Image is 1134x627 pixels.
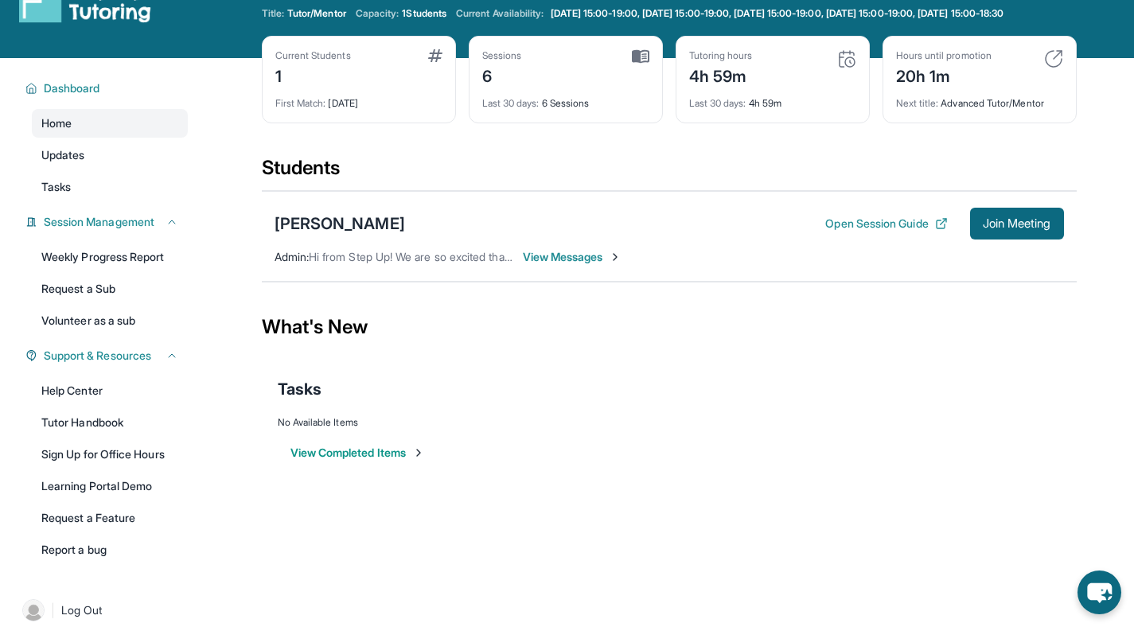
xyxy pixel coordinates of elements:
span: Dashboard [44,80,100,96]
span: Support & Resources [44,348,151,364]
img: card [837,49,856,68]
a: Home [32,109,188,138]
span: View Messages [523,249,622,265]
a: Updates [32,141,188,169]
div: 4h 59m [689,62,753,88]
span: Log Out [61,602,103,618]
span: Tasks [41,179,71,195]
a: Weekly Progress Report [32,243,188,271]
div: Current Students [275,49,351,62]
img: card [428,49,442,62]
img: card [1044,49,1063,68]
a: Tutor Handbook [32,408,188,437]
img: card [632,49,649,64]
span: Admin : [275,250,309,263]
span: Last 30 days : [689,97,746,109]
a: Sign Up for Office Hours [32,440,188,469]
span: First Match : [275,97,326,109]
span: Home [41,115,72,131]
span: Current Availability: [456,7,544,20]
div: 6 Sessions [482,88,649,110]
a: Learning Portal Demo [32,472,188,500]
button: chat-button [1077,571,1121,614]
div: Tutoring hours [689,49,753,62]
a: Report a bug [32,535,188,564]
div: Hours until promotion [896,49,992,62]
img: user-img [22,599,45,621]
button: Session Management [37,214,178,230]
a: Volunteer as a sub [32,306,188,335]
a: Request a Sub [32,275,188,303]
span: 1 Students [402,7,446,20]
a: Tasks [32,173,188,201]
img: Chevron-Right [609,251,622,263]
div: Sessions [482,49,522,62]
a: Help Center [32,376,188,405]
div: Advanced Tutor/Mentor [896,88,1063,110]
span: Capacity: [356,7,399,20]
button: Support & Resources [37,348,178,364]
a: Request a Feature [32,504,188,532]
div: [PERSON_NAME] [275,212,405,235]
div: What's New [262,292,1077,362]
span: Tasks [278,378,321,400]
div: Students [262,155,1077,190]
div: [DATE] [275,88,442,110]
button: Join Meeting [970,208,1064,240]
span: Title: [262,7,284,20]
span: Session Management [44,214,154,230]
span: [DATE] 15:00-19:00, [DATE] 15:00-19:00, [DATE] 15:00-19:00, [DATE] 15:00-19:00, [DATE] 15:00-18:30 [551,7,1004,20]
button: Dashboard [37,80,178,96]
button: View Completed Items [290,445,425,461]
span: | [51,601,55,620]
span: Tutor/Mentor [287,7,346,20]
div: No Available Items [278,416,1061,429]
span: Updates [41,147,85,163]
span: Join Meeting [983,219,1051,228]
div: 20h 1m [896,62,992,88]
button: Open Session Guide [825,216,947,232]
span: Last 30 days : [482,97,540,109]
div: 6 [482,62,522,88]
a: [DATE] 15:00-19:00, [DATE] 15:00-19:00, [DATE] 15:00-19:00, [DATE] 15:00-19:00, [DATE] 15:00-18:30 [548,7,1007,20]
div: 4h 59m [689,88,856,110]
span: Next title : [896,97,939,109]
div: 1 [275,62,351,88]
